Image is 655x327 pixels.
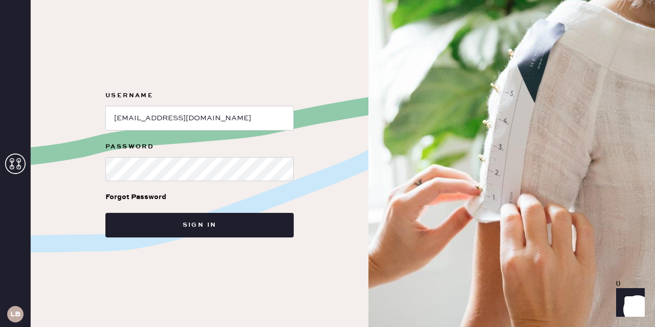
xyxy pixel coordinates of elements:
a: Forgot Password [105,181,166,213]
h3: LB [10,311,20,318]
button: Sign in [105,213,294,237]
div: Forgot Password [105,191,166,203]
input: e.g. john@doe.com [105,106,294,130]
iframe: Front Chat [606,281,650,325]
label: Username [105,90,294,102]
label: Password [105,141,294,153]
